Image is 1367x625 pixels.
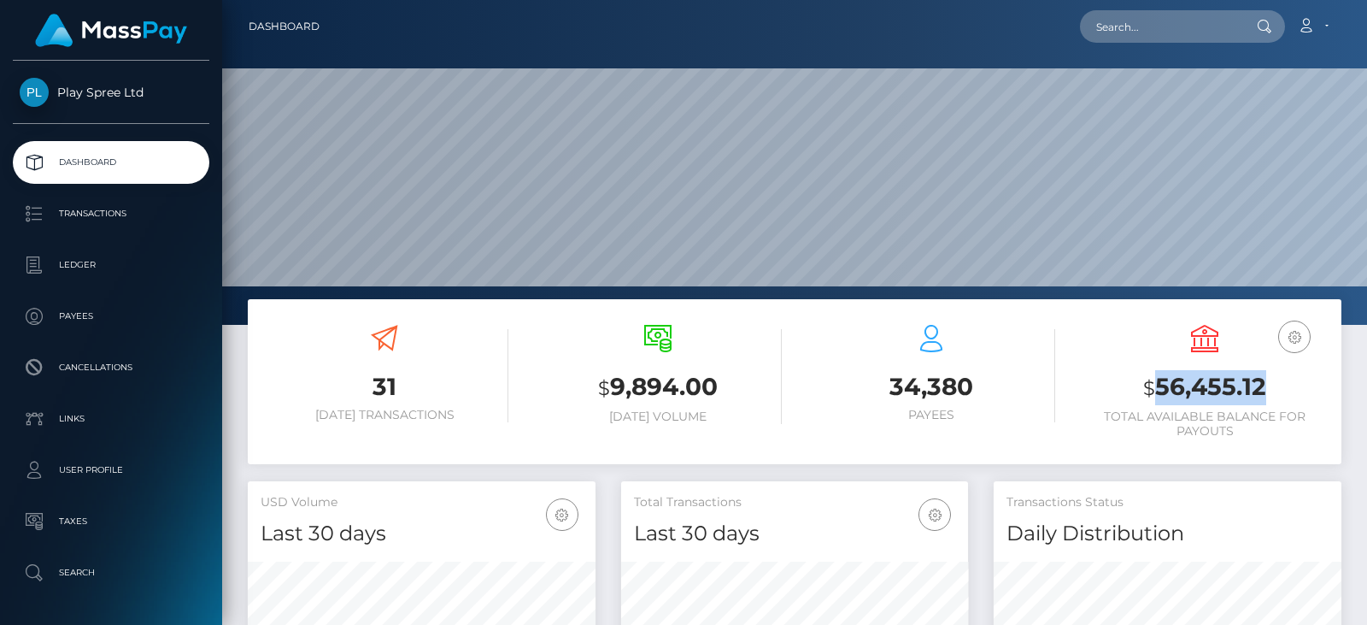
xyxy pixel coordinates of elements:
[13,449,209,492] a: User Profile
[1081,370,1329,405] h3: 56,455.12
[20,406,202,432] p: Links
[1081,410,1329,439] h6: Total Available Balance for Payouts
[20,509,202,534] p: Taxes
[1143,376,1155,400] small: $
[20,457,202,483] p: User Profile
[261,408,508,422] h6: [DATE] Transactions
[598,376,610,400] small: $
[249,9,320,44] a: Dashboard
[35,14,187,47] img: MassPay Logo
[20,201,202,227] p: Transactions
[13,85,209,100] span: Play Spree Ltd
[20,150,202,175] p: Dashboard
[13,141,209,184] a: Dashboard
[20,78,49,107] img: Play Spree Ltd
[1006,494,1329,511] h5: Transactions Status
[1080,10,1241,43] input: Search...
[13,398,209,440] a: Links
[13,192,209,235] a: Transactions
[13,295,209,338] a: Payees
[13,346,209,389] a: Cancellations
[20,304,202,329] p: Payees
[261,519,583,549] h4: Last 30 days
[20,560,202,586] p: Search
[634,494,956,511] h5: Total Transactions
[20,355,202,380] p: Cancellations
[20,252,202,278] p: Ledger
[13,551,209,594] a: Search
[13,244,209,286] a: Ledger
[807,408,1055,422] h6: Payees
[1006,519,1329,549] h4: Daily Distribution
[534,370,782,405] h3: 9,894.00
[13,500,209,543] a: Taxes
[807,370,1055,404] h3: 34,380
[634,519,956,549] h4: Last 30 days
[534,410,782,424] h6: [DATE] Volume
[261,370,508,404] h3: 31
[261,494,583,511] h5: USD Volume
